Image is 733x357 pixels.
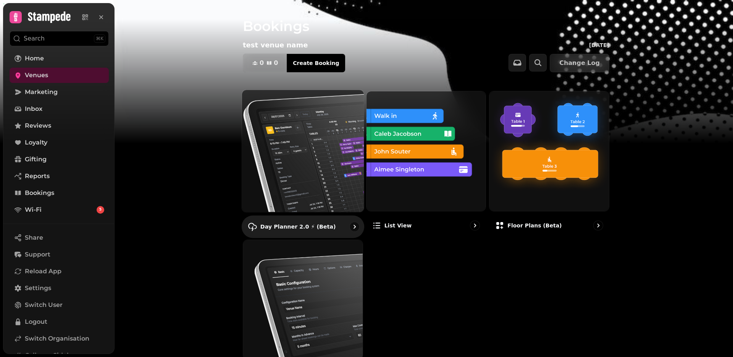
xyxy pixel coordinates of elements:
span: Reload App [25,267,61,276]
a: Floor Plans (beta)Floor Plans (beta) [489,91,609,237]
a: Bookings [10,185,109,201]
span: Switch User [25,300,63,310]
span: Reviews [25,121,51,130]
a: Settings [10,281,109,296]
a: Gifting [10,152,109,167]
a: List viewList view [366,91,486,237]
span: Change Log [559,60,600,66]
span: Gifting [25,155,47,164]
p: Floor Plans (beta) [507,222,562,229]
p: test venue name [243,40,308,50]
span: Wi-Fi [25,205,42,214]
a: Loyalty [10,135,109,150]
button: Switch User [10,297,109,313]
svg: go to [471,222,479,229]
span: Bookings [25,188,54,198]
a: Switch Organisation [10,331,109,346]
span: Logout [25,317,47,326]
button: Reload App [10,264,109,279]
a: Day Planner 2.0 ⚡ (Beta)Day Planner 2.0 ⚡ (Beta) [242,89,364,238]
span: Reports [25,172,50,181]
a: Reviews [10,118,109,133]
a: Inbox [10,101,109,117]
p: List view [384,222,412,229]
a: Wi-Fi5 [10,202,109,217]
span: 5 [99,207,102,213]
span: Marketing [25,88,58,97]
div: ⌘K [94,34,105,43]
button: Logout [10,314,109,329]
img: Floor Plans (beta) [489,91,609,211]
svg: go to [350,223,358,230]
button: Share [10,230,109,245]
span: Share [25,233,43,242]
span: Home [25,54,44,63]
button: Create Booking [287,54,345,72]
a: Home [10,51,109,66]
span: Venues [25,71,48,80]
span: 0 [260,60,264,66]
p: Day Planner 2.0 ⚡ (Beta) [260,223,336,230]
button: Search⌘K [10,31,109,46]
span: Support [25,250,50,259]
p: [DATE] [589,41,609,49]
span: Switch Organisation [25,334,89,343]
span: Inbox [25,104,42,114]
button: 00 [243,54,287,72]
img: List view [366,91,486,211]
span: Loyalty [25,138,47,147]
p: Search [24,34,45,43]
span: Settings [25,284,51,293]
img: Day Planner 2.0 ⚡ (Beta) [236,84,370,218]
a: Venues [10,68,109,83]
span: Create Booking [293,60,339,66]
button: Support [10,247,109,262]
svg: go to [594,222,602,229]
a: Marketing [10,84,109,100]
span: 0 [274,60,278,66]
a: Reports [10,169,109,184]
button: Change Log [550,54,609,72]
